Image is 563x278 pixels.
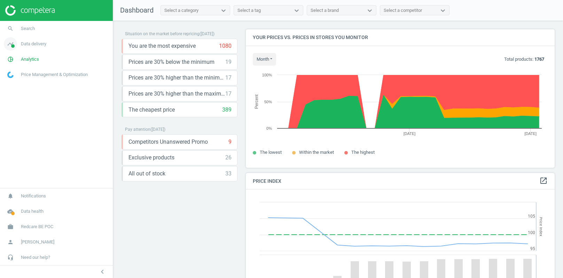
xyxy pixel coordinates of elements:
[128,138,208,146] span: Competitors Unanswered Promo
[262,73,272,77] text: 100%
[21,41,46,47] span: Data delivery
[404,132,416,136] tspan: [DATE]
[225,170,232,178] div: 33
[164,7,198,14] div: Select a category
[524,132,537,136] tspan: [DATE]
[299,150,334,155] span: Within the market
[128,170,165,178] span: All out of stock
[264,100,272,104] text: 50%
[4,53,17,66] i: pie_chart_outlined
[534,57,544,62] b: 1767
[246,29,555,46] h4: Your prices vs. prices in stores you monitor
[253,53,276,66] button: month
[21,25,35,32] span: Search
[225,90,232,98] div: 17
[504,56,544,62] p: Total products:
[128,106,175,114] span: The cheapest price
[246,173,555,189] h4: Price Index
[228,138,232,146] div: 9
[200,31,214,36] span: ( [DATE] )
[219,42,232,50] div: 1080
[4,22,17,35] i: search
[222,106,232,114] div: 389
[5,5,55,16] img: ajHJNr6hYgQAAAAASUVORK5CYII=
[21,224,53,230] span: Redcare BE POC
[120,6,154,14] span: Dashboard
[21,193,46,199] span: Notifications
[311,7,339,14] div: Select a brand
[254,95,259,109] tspan: Percent
[128,74,225,82] span: Prices are 30% higher than the minimum
[225,154,232,161] div: 26
[351,150,375,155] span: The highest
[4,220,17,233] i: work
[128,42,196,50] span: You are the most expensive
[21,254,50,261] span: Need our help?
[128,58,214,66] span: Prices are 30% below the minimum
[125,31,200,36] span: Situation on the market before repricing
[266,126,272,130] text: 0%
[225,58,232,66] div: 19
[21,239,54,245] span: [PERSON_NAME]
[150,127,165,132] span: ( [DATE] )
[237,7,261,14] div: Select a tag
[539,176,548,186] a: open_in_new
[21,72,88,78] span: Price Management & Optimization
[98,268,107,276] i: chevron_left
[528,214,535,219] text: 105
[225,74,232,82] div: 17
[128,154,174,161] span: Exclusive products
[94,267,111,276] button: chevron_left
[128,90,225,98] span: Prices are 30% higher than the maximal
[21,208,44,215] span: Data health
[21,56,39,62] span: Analytics
[4,189,17,203] i: notifications
[4,235,17,249] i: person
[260,150,282,155] span: The lowest
[125,127,150,132] span: Pay attention
[530,246,535,251] text: 95
[4,37,17,51] i: timeline
[4,251,17,264] i: headset_mic
[7,72,14,78] img: wGWNvw8QSZomAAAAABJRU5ErkJggg==
[539,217,543,236] tspan: Price Index
[528,230,535,235] text: 100
[384,7,422,14] div: Select a competitor
[4,205,17,218] i: cloud_done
